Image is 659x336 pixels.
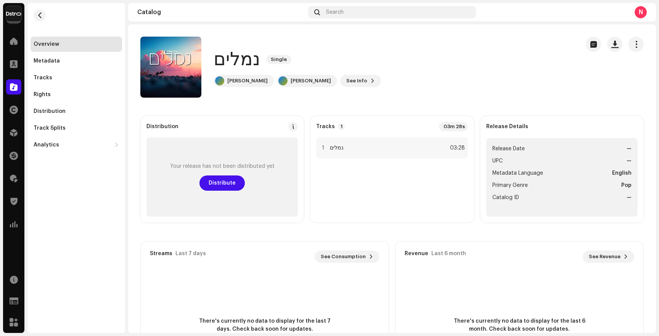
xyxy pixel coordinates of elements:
[405,251,428,257] div: Revenue
[31,121,122,136] re-m-nav-item: Track Splits
[209,175,236,191] span: Distribute
[346,73,367,88] span: See Info
[316,124,335,130] strong: Tracks
[492,181,528,190] span: Primary Genre
[621,181,632,190] strong: Pop
[612,169,632,178] strong: English
[34,108,66,114] div: Distribution
[492,193,519,202] span: Catalog ID
[451,317,588,333] span: There's currently no data to display for the last 6 month. Check back soon for updates.
[326,9,344,15] span: Search
[627,144,632,153] strong: —
[34,92,51,98] div: Rights
[34,58,60,64] div: Metadata
[627,156,632,166] strong: —
[31,53,122,69] re-m-nav-item: Metadata
[214,47,260,72] h1: נמלים
[321,249,366,264] span: See Consumption
[137,9,305,15] div: Catalog
[589,249,620,264] span: See Revenue
[627,193,632,202] strong: —
[31,37,122,52] re-m-nav-item: Overview
[34,142,59,148] div: Analytics
[492,156,503,166] span: UPC
[199,175,245,191] button: Distribute
[338,123,345,130] p-badge: 1
[448,143,465,153] div: 03:28
[146,124,178,130] div: Distribution
[31,137,122,153] re-m-nav-dropdown: Analytics
[439,122,468,131] div: 03m 28s
[31,87,122,102] re-m-nav-item: Rights
[170,163,275,169] div: Your release has not been distributed yet
[492,169,543,178] span: Metadata Language
[315,251,379,263] button: See Consumption
[431,251,466,257] div: Last 6 month
[330,145,344,151] strong: נמלים
[34,125,66,131] div: Track Splits
[31,104,122,119] re-m-nav-item: Distribution
[196,317,333,333] span: There's currently no data to display for the last 7 days. Check back soon for updates.
[266,55,291,64] span: Single
[6,6,21,21] img: a754eb8e-f922-4056-8001-d1d15cdf72ef
[583,251,634,263] button: See Revenue
[34,41,59,47] div: Overview
[175,251,206,257] div: Last 7 days
[635,6,647,18] div: N
[291,78,331,84] div: [PERSON_NAME]
[227,78,268,84] div: [PERSON_NAME]
[492,144,525,153] span: Release Date
[34,75,52,81] div: Tracks
[150,251,172,257] div: Streams
[486,124,528,130] strong: Release Details
[340,75,381,87] button: See Info
[31,70,122,85] re-m-nav-item: Tracks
